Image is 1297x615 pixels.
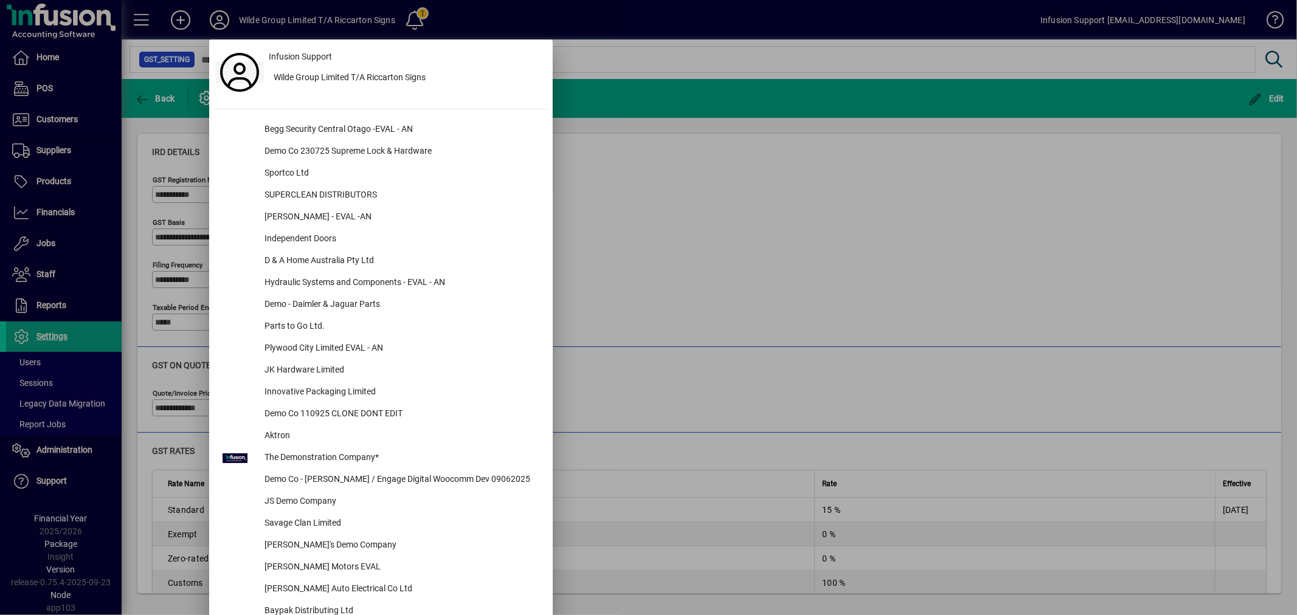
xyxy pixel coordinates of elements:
div: Independent Doors [255,228,547,250]
button: Demo Co 230725 Supreme Lock & Hardware [215,141,547,163]
button: [PERSON_NAME] - EVAL -AN [215,207,547,228]
div: Plywood City Limited EVAL - AN [255,338,547,360]
span: Infusion Support [269,50,332,63]
button: [PERSON_NAME] Motors EVAL [215,557,547,579]
div: [PERSON_NAME] Motors EVAL [255,557,547,579]
button: Begg Security Central Otago -EVAL - AN [215,119,547,141]
div: The Demonstration Company* [255,447,547,469]
div: Innovative Packaging Limited [255,382,547,404]
div: [PERSON_NAME] Auto Electrical Co Ltd [255,579,547,600]
button: Hydraulic Systems and Components - EVAL - AN [215,272,547,294]
div: Sportco Ltd [255,163,547,185]
button: D & A Home Australia Pty Ltd [215,250,547,272]
button: Plywood City Limited EVAL - AN [215,338,547,360]
button: Demo - Daimler & Jaguar Parts [215,294,547,316]
a: Infusion Support [264,46,547,67]
div: JK Hardware Limited [255,360,547,382]
button: Wilde Group Limited T/A Riccarton Signs [264,67,547,89]
button: Demo Co - [PERSON_NAME] / Engage Digital Woocomm Dev 09062025 [215,469,547,491]
div: Parts to Go Ltd. [255,316,547,338]
button: JK Hardware Limited [215,360,547,382]
div: SUPERCLEAN DISTRIBUTORS [255,185,547,207]
div: Savage Clan Limited [255,513,547,535]
a: Profile [215,61,264,83]
div: Demo - Daimler & Jaguar Parts [255,294,547,316]
div: [PERSON_NAME]'s Demo Company [255,535,547,557]
button: Innovative Packaging Limited [215,382,547,404]
button: Aktron [215,425,547,447]
button: Sportco Ltd [215,163,547,185]
div: Demo Co 230725 Supreme Lock & Hardware [255,141,547,163]
button: Savage Clan Limited [215,513,547,535]
button: Demo Co 110925 CLONE DONT EDIT [215,404,547,425]
button: JS Demo Company [215,491,547,513]
button: The Demonstration Company* [215,447,547,469]
div: JS Demo Company [255,491,547,513]
div: Hydraulic Systems and Components - EVAL - AN [255,272,547,294]
button: Independent Doors [215,228,547,250]
div: Begg Security Central Otago -EVAL - AN [255,119,547,141]
div: Aktron [255,425,547,447]
button: [PERSON_NAME]'s Demo Company [215,535,547,557]
div: Demo Co - [PERSON_NAME] / Engage Digital Woocomm Dev 09062025 [255,469,547,491]
button: Parts to Go Ltd. [215,316,547,338]
div: D & A Home Australia Pty Ltd [255,250,547,272]
button: SUPERCLEAN DISTRIBUTORS [215,185,547,207]
div: Demo Co 110925 CLONE DONT EDIT [255,404,547,425]
div: [PERSON_NAME] - EVAL -AN [255,207,547,228]
button: [PERSON_NAME] Auto Electrical Co Ltd [215,579,547,600]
